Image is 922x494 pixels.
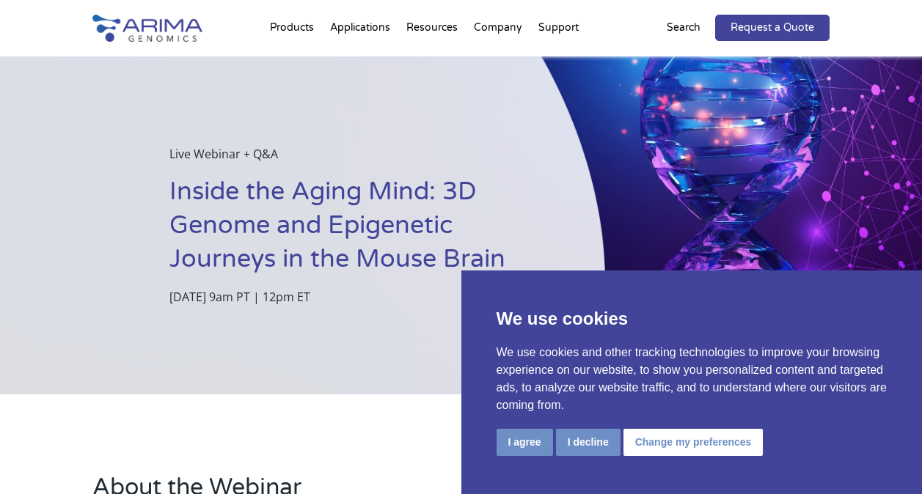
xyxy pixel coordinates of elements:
p: We use cookies and other tracking technologies to improve your browsing experience on our website... [497,344,888,414]
p: Live Webinar + Q&A [169,144,532,175]
a: Request a Quote [715,15,830,41]
button: I agree [497,429,553,456]
button: I decline [556,429,621,456]
p: Search [667,18,700,37]
h1: Inside the Aging Mind: 3D Genome and Epigenetic Journeys in the Mouse Brain [169,175,532,287]
button: Change my preferences [623,429,764,456]
img: Arima-Genomics-logo [92,15,202,42]
p: [DATE] 9am PT | 12pm ET [169,287,532,306]
p: We use cookies [497,306,888,332]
